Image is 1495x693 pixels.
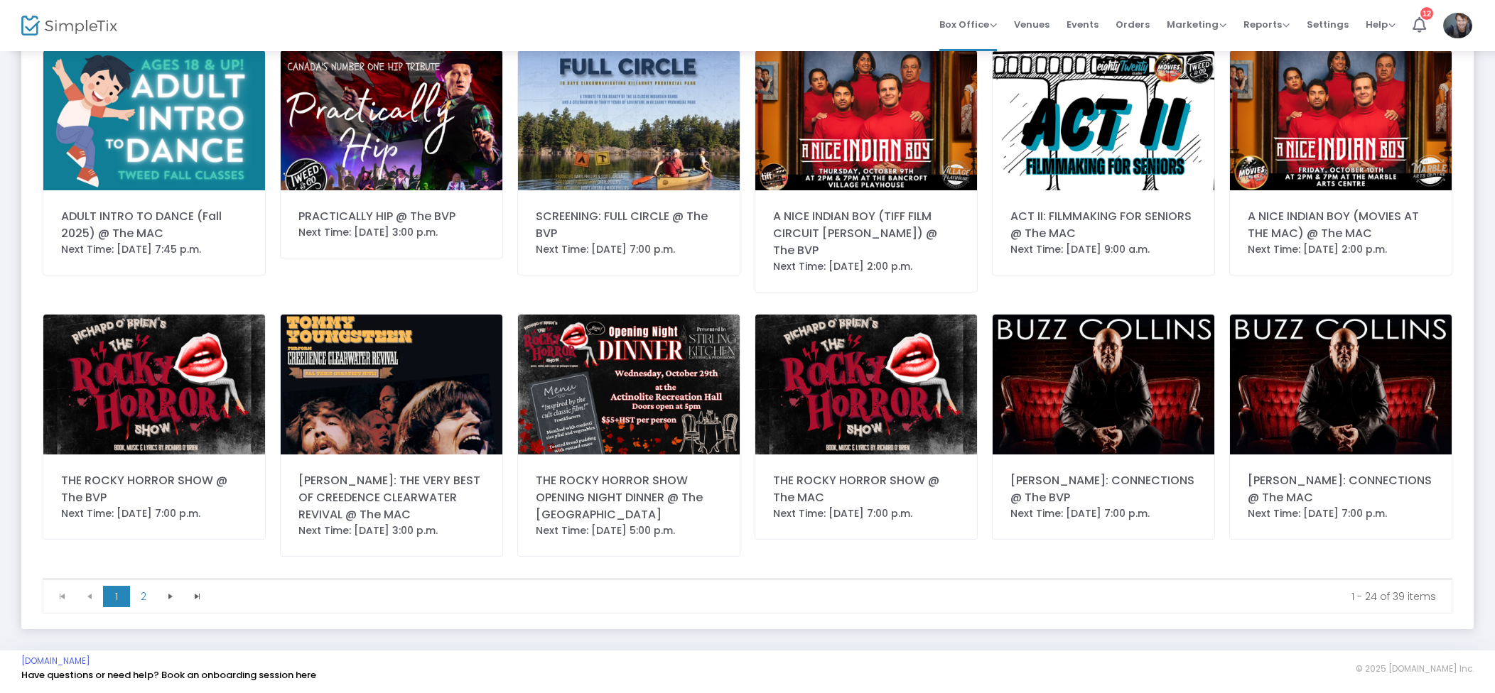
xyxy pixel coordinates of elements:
div: Next Time: [DATE] 7:00 p.m. [773,506,959,521]
div: Next Time: [DATE] 2:00 p.m. [773,259,959,274]
div: Next Time: [DATE] 7:00 p.m. [1010,506,1197,521]
img: 63877746388746710927.png [281,315,502,454]
img: 63884756819658463812.png [518,315,740,454]
div: Next Time: [DATE] 7:00 p.m. [536,242,722,257]
img: 6386588879150974492025seasonPosters.png [43,315,265,454]
img: EventPageHeader.jpg [518,50,740,190]
div: Next Time: [DATE] 7:00 p.m. [1248,506,1434,521]
div: Data table [43,579,1452,579]
span: Page 2 [130,586,157,607]
span: Box Office [939,18,997,31]
a: Have questions or need help? Book an onboarding session here [21,668,316,682]
div: THE ROCKY HORROR SHOW OPENING NIGHT DINNER @ The [GEOGRAPHIC_DATA] [536,472,722,523]
span: Reports [1243,18,1290,31]
span: Orders [1116,6,1150,43]
div: THE ROCKY HORROR SHOW @ The MAC [773,472,959,506]
img: 638906309859119656YoungCoGraphics.png [43,50,265,190]
span: © 2025 [DOMAIN_NAME] Inc. [1356,663,1474,675]
img: 6386588875153684812025seasonPosters.png [755,315,977,454]
span: Go to the last page [184,586,211,607]
a: [DOMAIN_NAME] [21,655,90,667]
img: 63890259867495720143.png [1230,50,1452,190]
span: Venues [1014,6,1049,43]
img: 63890220110717911140.png [755,50,977,190]
div: ACT II: FILMMAKING FOR SENIORS @ The MAC [1010,208,1197,242]
span: Events [1067,6,1099,43]
kendo-pager-info: 1 - 24 of 39 items [221,589,1436,604]
img: 6387686905167420432025SeasonGraphics.png [281,50,502,190]
div: ADULT INTRO TO DANCE (Fall 2025) @ The MAC [61,208,247,242]
div: Next Time: [DATE] 3:00 p.m. [298,225,485,240]
div: [PERSON_NAME]: CONNECTIONS @ The MAC [1248,472,1434,506]
div: Next Time: [DATE] 7:45 p.m. [61,242,247,257]
img: 638798022661865066BuzzConnectionsHoriz.jpg [993,315,1214,454]
img: 6389131360919159702025SeasonGraphics-2.png [993,50,1214,190]
div: [PERSON_NAME]: THE VERY BEST OF CREEDENCE CLEARWATER REVIVAL @ The MAC [298,472,485,523]
img: BuzzConnectionsHoriz.jpg [1230,315,1452,454]
div: PRACTICALLY HIP @ The BVP [298,208,485,225]
span: Go to the next page [165,591,176,602]
div: Next Time: [DATE] 2:00 p.m. [1248,242,1434,257]
div: Next Time: [DATE] 9:00 a.m. [1010,242,1197,257]
span: Settings [1307,6,1349,43]
span: Help [1366,18,1396,31]
div: SCREENING: FULL CIRCLE @ The BVP [536,208,722,242]
div: [PERSON_NAME]: CONNECTIONS @ The BVP [1010,472,1197,506]
span: Go to the last page [192,591,203,602]
span: Go to the next page [157,586,184,607]
div: A NICE INDIAN BOY (MOVIES AT THE MAC) @ The MAC [1248,208,1434,242]
div: A NICE INDIAN BOY (TIFF FILM CIRCUIT [PERSON_NAME]) @ The BVP [773,208,959,259]
div: 12 [1420,7,1433,20]
div: Next Time: [DATE] 7:00 p.m. [61,506,247,521]
span: Marketing [1167,18,1226,31]
span: Page 1 [103,586,130,607]
div: Next Time: [DATE] 5:00 p.m. [536,523,722,538]
div: THE ROCKY HORROR SHOW @ The BVP [61,472,247,506]
div: Next Time: [DATE] 3:00 p.m. [298,523,485,538]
